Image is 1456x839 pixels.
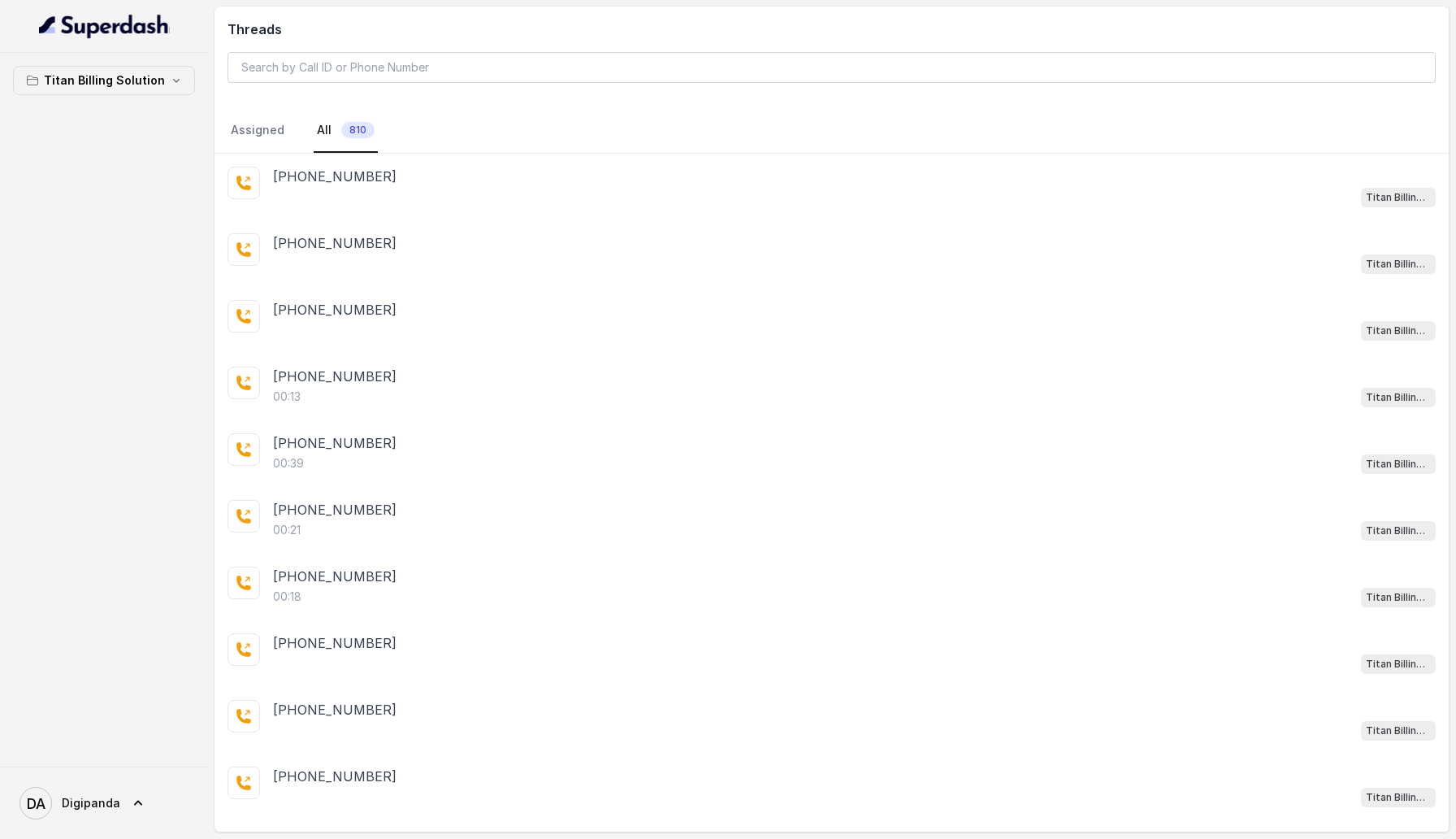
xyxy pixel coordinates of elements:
p: Titan Billing ([PERSON_NAME]) [1366,523,1431,539]
p: [PHONE_NUMBER] [273,300,396,320]
p: Titan Billing ([PERSON_NAME]) [1366,389,1431,406]
p: [PHONE_NUMBER] [273,233,396,253]
p: [PHONE_NUMBER] [273,167,396,186]
p: 00:18 [273,589,301,605]
p: [PHONE_NUMBER] [273,500,396,519]
a: All810 [314,109,378,153]
p: [PHONE_NUMBER] [273,633,396,653]
img: light.svg [39,13,170,39]
p: Titan Billing ([PERSON_NAME]) [1366,189,1431,206]
h2: Threads [227,20,1436,39]
p: [PHONE_NUMBER] [273,567,396,586]
p: [PHONE_NUMBER] [273,367,396,386]
p: Titan Billing ([PERSON_NAME]) [1366,789,1431,806]
p: Titan Billing ([PERSON_NAME]) [1366,723,1431,739]
p: [PHONE_NUMBER] [273,433,396,453]
a: Assigned [227,109,288,153]
input: Search by Call ID or Phone Number [227,52,1436,83]
span: Digipanda [62,795,120,811]
p: Titan Billing ([PERSON_NAME]) [1366,456,1431,472]
p: 00:39 [273,455,304,472]
p: Titan Billing Solution [44,71,165,90]
p: 00:21 [273,522,301,538]
nav: Tabs [227,109,1436,153]
span: 810 [341,122,375,138]
text: DA [27,795,45,812]
p: Titan Billing ([PERSON_NAME]) [1366,589,1431,606]
p: [PHONE_NUMBER] [273,700,396,719]
p: 00:13 [273,389,301,405]
p: Titan Billing ([PERSON_NAME]) [1366,256,1431,272]
p: Titan Billing ([PERSON_NAME]) [1366,323,1431,339]
p: [PHONE_NUMBER] [273,767,396,786]
button: Titan Billing Solution [13,66,195,95]
a: Digipanda [13,780,195,826]
p: Titan Billing ([PERSON_NAME]) [1366,656,1431,672]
